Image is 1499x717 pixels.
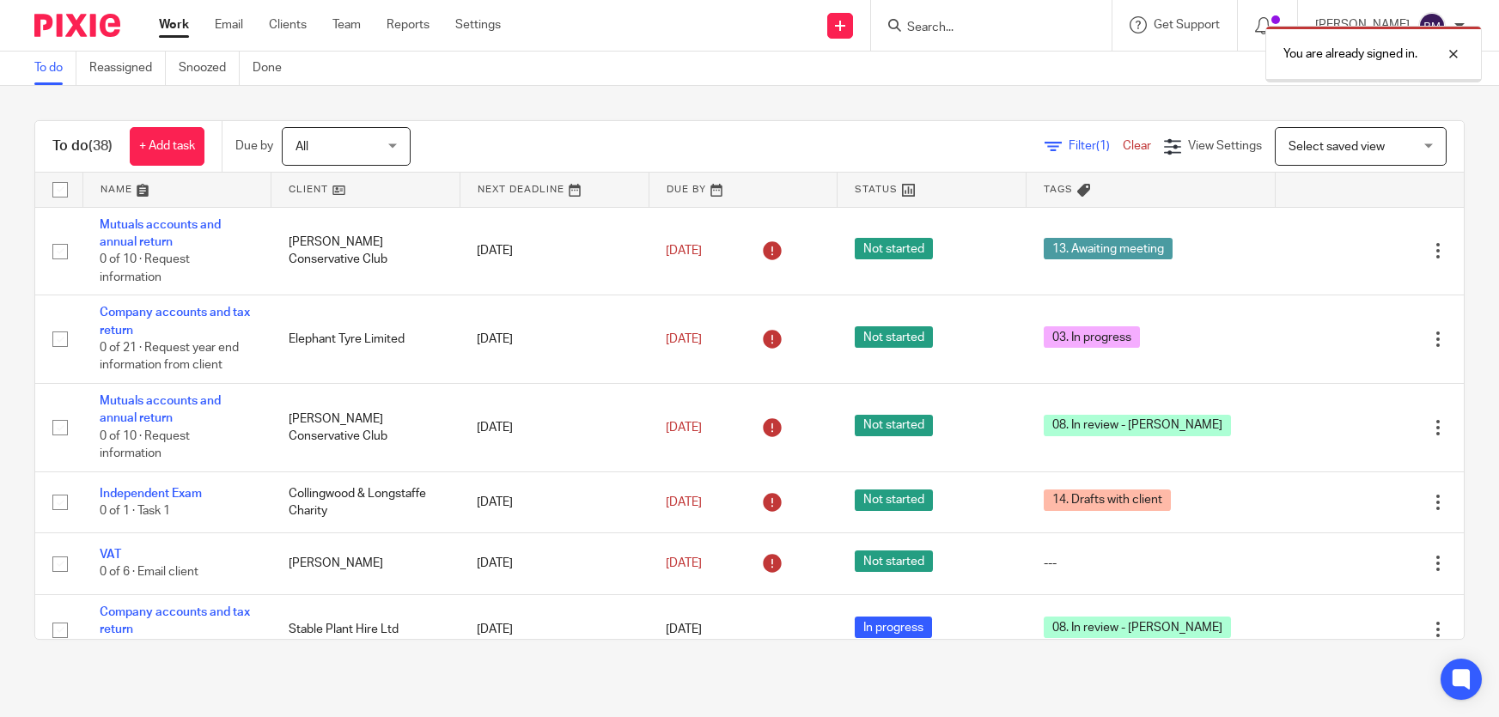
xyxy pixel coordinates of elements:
span: 03. In progress [1044,326,1140,348]
a: Independent Exam [100,488,202,500]
a: Settings [455,16,501,33]
span: 0 of 6 · Email client [100,567,198,579]
a: Snoozed [179,52,240,85]
td: [DATE] [460,295,649,384]
span: Not started [855,489,933,511]
a: Mutuals accounts and annual return [100,395,221,424]
a: Team [332,16,361,33]
p: Due by [235,137,273,155]
span: (1) [1096,140,1110,152]
a: To do [34,52,76,85]
span: [DATE] [666,333,702,345]
span: [DATE] [666,245,702,257]
span: Not started [855,238,933,259]
td: [DATE] [460,533,649,594]
a: Mutuals accounts and annual return [100,219,221,248]
span: 0 of 10 · Request information [100,253,190,283]
span: Filter [1069,140,1123,152]
a: Company accounts and tax return [100,307,250,336]
a: Reports [387,16,430,33]
td: [DATE] [460,384,649,472]
span: Not started [855,415,933,436]
span: View Settings [1188,140,1262,152]
span: Tags [1044,185,1073,194]
td: [DATE] [460,207,649,295]
span: (38) [88,139,113,153]
span: All [296,141,308,153]
p: You are already signed in. [1283,46,1417,63]
a: Done [253,52,295,85]
td: [PERSON_NAME] Conservative Club [271,384,460,472]
a: Clear [1123,140,1151,152]
span: [DATE] [666,623,702,635]
span: 08. In review - [PERSON_NAME] [1044,617,1231,638]
span: 0 of 10 · Request information [100,430,190,460]
span: 0 of 21 · Request year end information from client [100,342,239,372]
span: 08. In review - [PERSON_NAME] [1044,415,1231,436]
div: --- [1044,555,1258,572]
span: [DATE] [666,422,702,434]
td: [PERSON_NAME] [271,533,460,594]
td: Collingwood & Longstaffe Charity [271,471,460,532]
span: In progress [855,617,932,638]
span: Not started [855,326,933,348]
a: Company accounts and tax return [100,606,250,635]
img: svg%3E [1418,12,1446,39]
a: VAT [100,549,121,561]
a: + Add task [130,127,204,166]
span: 13. Awaiting meeting [1044,238,1173,259]
td: Elephant Tyre Limited [271,295,460,384]
span: [DATE] [666,496,702,508]
a: Email [215,16,243,33]
span: [DATE] [666,557,702,569]
span: Not started [855,550,933,572]
span: 0 of 1 · Task 1 [100,505,170,517]
a: Work [159,16,189,33]
td: Stable Plant Hire Ltd [271,594,460,665]
span: 14. Drafts with client [1044,489,1171,511]
h1: To do [52,137,113,155]
span: Select saved view [1289,141,1385,153]
td: [DATE] [460,594,649,665]
td: [DATE] [460,471,649,532]
td: [PERSON_NAME] Conservative Club [271,207,460,295]
a: Reassigned [89,52,166,85]
img: Pixie [34,14,120,37]
a: Clients [269,16,307,33]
